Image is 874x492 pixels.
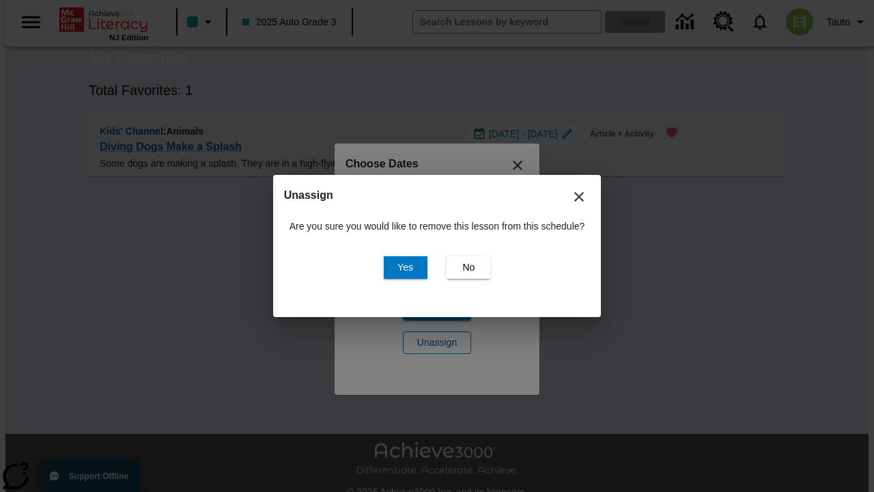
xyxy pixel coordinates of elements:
[447,256,490,279] button: No
[290,219,585,234] p: Are you sure you would like to remove this lesson from this schedule?
[284,186,591,205] h2: Unassign
[563,180,595,213] button: Close
[384,256,427,279] button: Yes
[397,260,413,275] span: Yes
[462,260,475,275] span: No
